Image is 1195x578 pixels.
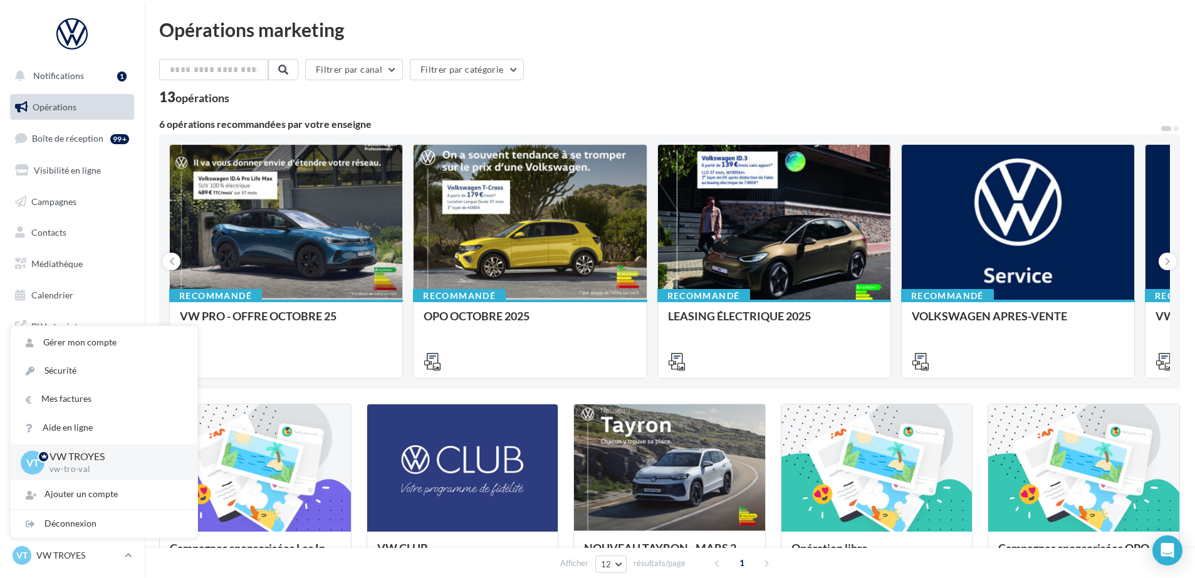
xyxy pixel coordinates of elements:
a: Contacts [8,219,137,246]
a: Sécurité [11,357,197,385]
span: 1 [732,553,752,573]
div: VOLKSWAGEN APRES-VENTE [912,310,1124,335]
div: Open Intercom Messenger [1152,535,1182,565]
button: Filtrer par catégorie [410,59,524,80]
div: Recommandé [169,289,262,303]
span: 12 [601,559,612,569]
p: VW TROYES [50,449,177,464]
a: Mes factures [11,385,197,413]
a: Boîte de réception99+ [8,125,137,152]
a: Calendrier [8,282,137,308]
a: Campagnes [8,189,137,215]
div: 6 opérations recommandées par votre enseigne [159,119,1160,129]
p: vw-tro-val [50,464,177,475]
a: VT VW TROYES [10,544,134,567]
span: Calendrier [31,290,73,300]
div: VW PRO - OFFRE OCTOBRE 25 [180,310,392,335]
span: Opérations [33,102,76,112]
span: Afficher [560,557,588,569]
a: Campagnes DataOnDemand [8,355,137,392]
div: 13 [159,90,229,104]
span: Visibilité en ligne [34,165,101,176]
p: VW TROYES [36,549,120,562]
div: Campagnes sponsorisées Les Instants VW Octobre [170,542,341,567]
div: NOUVEAU TAYRON - MARS 2025 [584,542,755,567]
span: VT [16,549,28,562]
div: Recommandé [413,289,506,303]
a: Aide en ligne [11,414,197,442]
div: Campagnes sponsorisées OPO [998,542,1169,567]
a: PLV et print personnalisable [8,313,137,350]
div: Déconnexion [11,510,197,538]
div: Opération libre [791,542,963,567]
button: Notifications 1 [8,63,132,89]
button: Filtrer par canal [305,59,403,80]
div: LEASING ÉLECTRIQUE 2025 [668,310,880,335]
div: Ajouter un compte [11,480,197,508]
a: Visibilité en ligne [8,157,137,184]
div: Recommandé [657,289,750,303]
a: Opérations [8,94,137,120]
span: VT [26,455,39,470]
span: Médiathèque [31,258,83,269]
span: Contacts [31,227,66,238]
span: Boîte de réception [32,133,103,144]
div: 1 [117,71,127,81]
span: Campagnes [31,196,76,206]
span: Notifications [33,70,84,81]
a: Gérer mon compte [11,328,197,357]
div: 99+ [110,134,129,144]
span: résultats/page [634,557,686,569]
button: 12 [595,555,627,573]
a: Médiathèque [8,251,137,277]
div: Opérations marketing [159,20,1180,39]
div: Recommandé [901,289,994,303]
div: VW CLUB [377,542,548,567]
span: PLV et print personnalisable [31,318,129,345]
div: OPO OCTOBRE 2025 [424,310,636,335]
div: opérations [175,92,229,103]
